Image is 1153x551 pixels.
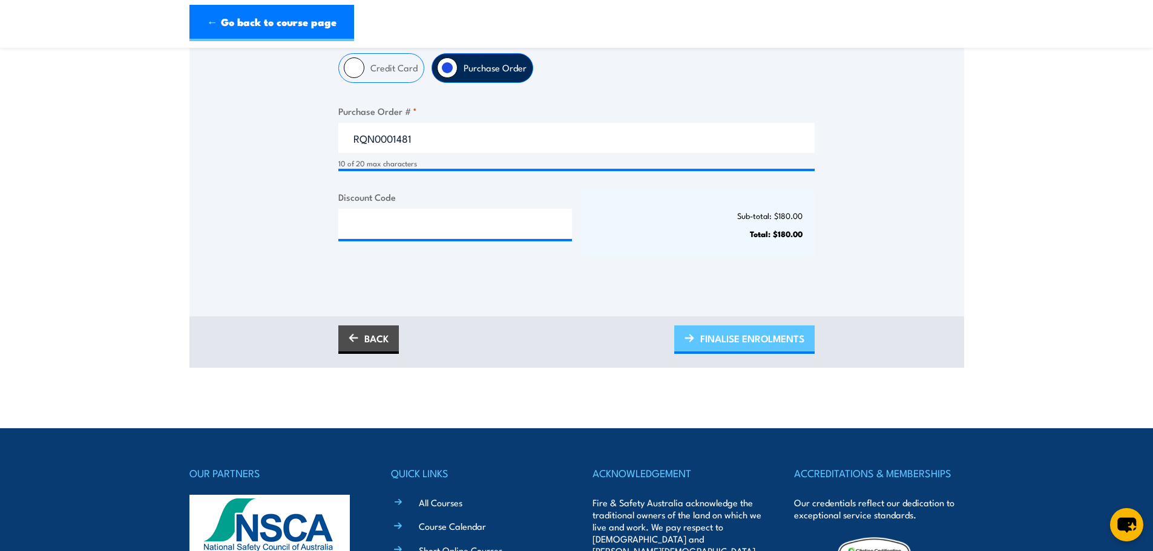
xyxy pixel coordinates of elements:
[419,496,462,509] a: All Courses
[338,190,572,204] label: Discount Code
[594,211,803,220] p: Sub-total: $180.00
[419,520,486,532] a: Course Calendar
[338,158,815,169] div: 10 of 20 max characters
[1110,508,1143,541] button: chat-button
[338,325,399,354] a: BACK
[458,54,533,82] label: Purchase Order
[794,465,964,481] h4: ACCREDITATIONS & MEMBERSHIPS
[364,54,424,82] label: Credit Card
[189,5,354,41] a: ← Go back to course page
[593,465,762,481] h4: ACKNOWLEDGEMENT
[750,227,803,240] strong: Total: $180.00
[794,497,964,521] p: Our credentials reflect our dedication to exceptional service standards.
[338,104,815,118] label: Purchase Order #
[189,465,359,481] h4: OUR PARTNERS
[700,322,804,354] span: FINALISE ENROLMENTS
[391,465,560,481] h4: QUICK LINKS
[674,325,815,354] a: FINALISE ENROLMENTS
